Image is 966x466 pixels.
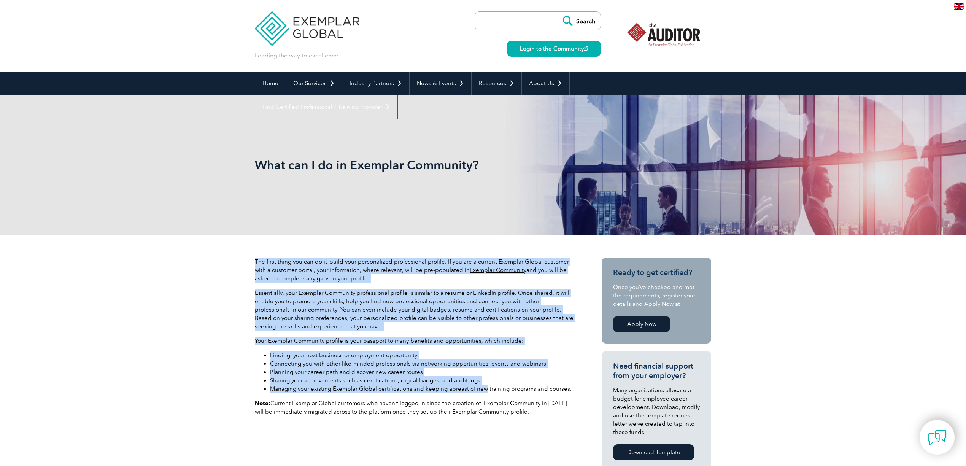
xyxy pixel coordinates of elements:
p: The first thing you can do is build your personalized professional profile. If you are a current ... [255,258,574,283]
h3: Ready to get certified? [613,268,700,277]
a: About Us [522,72,569,95]
a: Exemplar Community [470,267,526,274]
a: Industry Partners [342,72,409,95]
a: News & Events [410,72,471,95]
li: Connecting you with other like-minded professionals via networking opportunities, events and webi... [270,359,574,368]
p: Your Exemplar Community profile is your passport to many benefits and opportunities, which include: [255,337,574,345]
a: Resources [472,72,521,95]
p: Leading the way to excellence [255,51,338,60]
h1: What can I do in Exemplar Community? [255,157,547,172]
a: Download Template [613,444,694,460]
a: Our Services [286,72,342,95]
li: Sharing your achievements such as certifications, digital badges, and audit logs [270,376,574,385]
p: Current Exemplar Global customers who haven’t logged in since the creation of Exemplar Community ... [255,399,574,416]
img: contact-chat.png [928,428,947,447]
li: Planning your career path and discover new career routes [270,368,574,376]
li: Finding your next business or employment opportunity [270,351,574,359]
p: Essentially, your Exemplar Community professional profile is similar to a resume or LinkedIn prof... [255,289,574,331]
strong: Note: [255,400,270,407]
a: Home [255,72,286,95]
img: open_square.png [584,46,588,51]
a: Find Certified Professional / Training Provider [255,95,397,119]
input: Search [559,12,601,30]
p: Once you’ve checked and met the requirements, register your details and Apply Now at [613,283,700,308]
img: en [954,3,964,10]
li: Managing your existing Exemplar Global certifications and keeping abreast of new training program... [270,385,574,393]
h3: Need financial support from your employer? [613,361,700,380]
p: Many organizations allocate a budget for employee career development. Download, modify and use th... [613,386,700,436]
a: Login to the Community [507,41,601,57]
a: Apply Now [613,316,670,332]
